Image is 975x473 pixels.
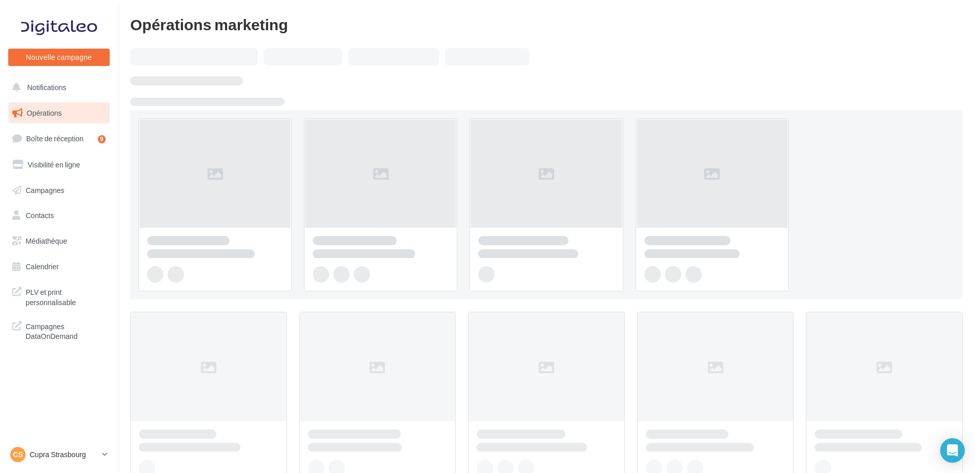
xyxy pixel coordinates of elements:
button: Notifications [6,77,108,98]
a: Visibilité en ligne [6,154,112,176]
a: Calendrier [6,256,112,277]
a: Contacts [6,205,112,226]
span: Campagnes DataOnDemand [26,319,106,341]
span: Boîte de réception [26,134,84,143]
a: Campagnes [6,180,112,201]
a: PLV et print personnalisable [6,281,112,311]
a: Opérations [6,102,112,124]
a: Campagnes DataOnDemand [6,315,112,346]
span: PLV et print personnalisable [26,285,106,307]
div: 9 [98,135,106,143]
span: Campagnes [26,185,65,194]
span: CS [13,449,23,460]
span: Contacts [26,211,54,220]
div: Opérations marketing [130,16,963,32]
a: Boîte de réception9 [6,127,112,149]
span: Visibilité en ligne [28,160,80,169]
span: Notifications [27,83,66,92]
span: Calendrier [26,262,59,271]
span: Opérations [27,109,62,117]
div: Open Intercom Messenger [940,438,965,463]
button: Nouvelle campagne [8,49,110,66]
a: Médiathèque [6,230,112,252]
span: Médiathèque [26,236,67,245]
a: CS Cupra Strasbourg [8,445,110,464]
p: Cupra Strasbourg [30,449,98,460]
